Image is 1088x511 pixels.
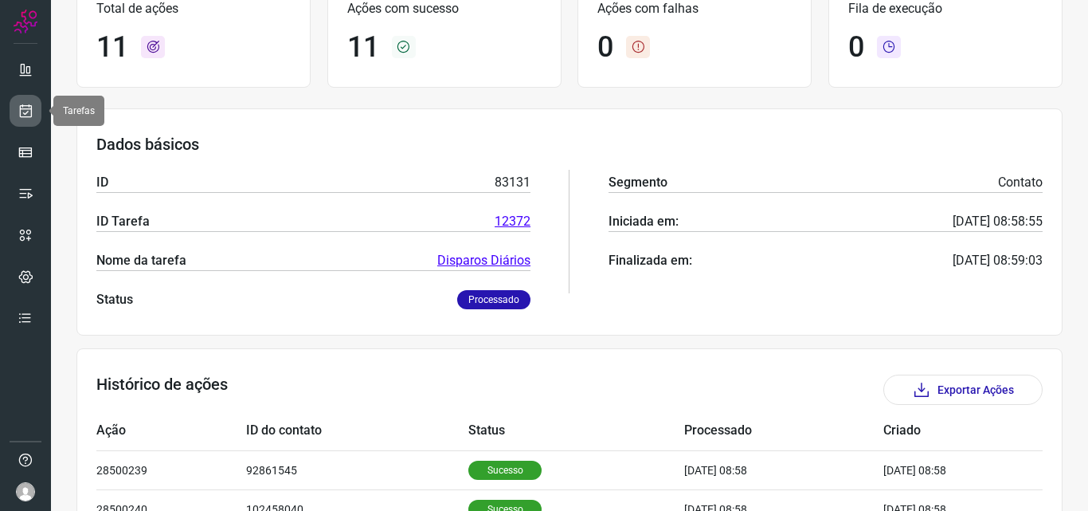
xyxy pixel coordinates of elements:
img: avatar-user-boy.jpg [16,482,35,501]
td: Processado [684,411,883,450]
p: ID [96,173,108,192]
p: [DATE] 08:59:03 [953,251,1043,270]
h1: 0 [848,30,864,65]
p: Contato [998,173,1043,192]
td: Criado [883,411,995,450]
p: [DATE] 08:58:55 [953,212,1043,231]
p: Status [96,290,133,309]
button: Exportar Ações [883,375,1043,405]
td: Ação [96,411,246,450]
td: 28500239 [96,450,246,489]
h3: Dados básicos [96,135,1043,154]
p: Nome da tarefa [96,251,186,270]
td: [DATE] 08:58 [684,450,883,489]
p: 83131 [495,173,530,192]
p: Finalizada em: [609,251,692,270]
p: Segmento [609,173,667,192]
span: Tarefas [63,105,95,116]
h1: 11 [96,30,128,65]
p: ID Tarefa [96,212,150,231]
td: Status [468,411,683,450]
h1: 0 [597,30,613,65]
a: 12372 [495,212,530,231]
a: Disparos Diários [437,251,530,270]
p: Processado [457,290,530,309]
td: 92861545 [246,450,468,489]
p: Sucesso [468,461,542,480]
td: [DATE] 08:58 [883,450,995,489]
img: Logo [14,10,37,33]
p: Iniciada em: [609,212,679,231]
h3: Histórico de ações [96,375,228,405]
td: ID do contato [246,411,468,450]
h1: 11 [347,30,379,65]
